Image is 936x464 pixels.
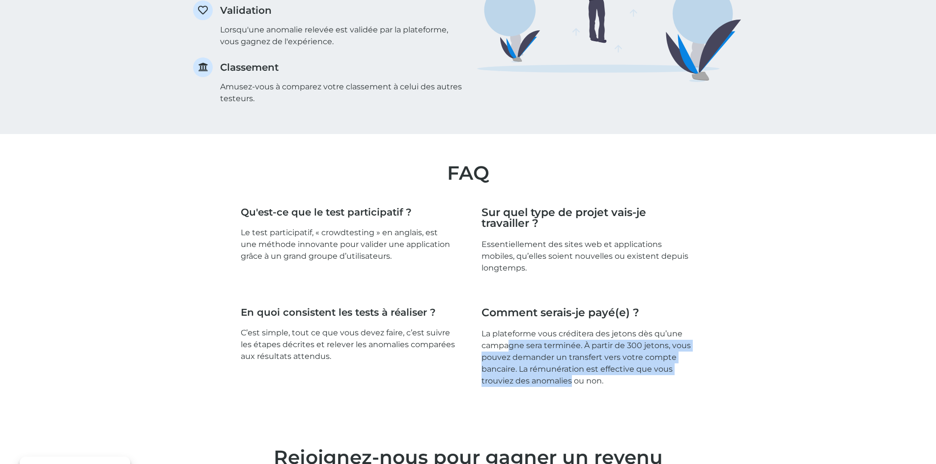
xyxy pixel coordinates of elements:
h2: Sur quel type de projet vais-je travailler ? [482,207,696,229]
h3: En quoi consistent les tests à réaliser ? [241,307,455,317]
p: La plateforme vous créditera des jetons dès qu’une campagne sera terminée. À partir de 300 jetons... [482,328,696,387]
p: Lorsqu'une anomalie relevée est validée par la plateforme, vous gagnez de l'expérience. [220,24,463,48]
span: Classement [220,61,279,73]
p: Amusez-vous à comparez votre classement à celui des autres testeurs. [220,81,463,105]
span: Validation [220,4,272,16]
p: Essentiellement des sites web et applications mobiles, qu’elles soient nouvelles ou existent depu... [482,239,696,274]
p: C’est simple, tout ce que vous devez faire, c’est suivre les étapes décrites et relever les anoma... [241,327,455,362]
h2: Comment serais-je payé(e) ? [482,307,639,318]
p: Le test participatif, « crowdtesting » en anglais, est une méthode innovante pour valider une app... [241,227,455,262]
h3: Qu'est-ce que le test participatif ? [241,207,455,217]
h3: FAQ [188,164,748,183]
